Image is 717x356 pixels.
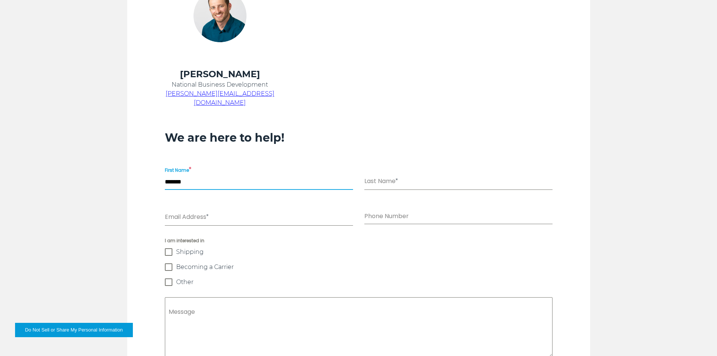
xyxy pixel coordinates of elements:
[165,68,275,80] h4: [PERSON_NAME]
[165,80,275,89] p: National Business Development
[165,131,553,145] h3: We are here to help!
[165,263,553,271] label: Becoming a Carrier
[176,263,234,271] span: Becoming a Carrier
[176,248,204,256] span: Shipping
[166,90,274,106] a: [PERSON_NAME][EMAIL_ADDRESS][DOMAIN_NAME]
[15,323,133,337] button: Do Not Sell or Share My Personal Information
[165,237,553,244] span: I am interested in
[165,248,553,256] label: Shipping
[165,278,553,286] label: Other
[176,278,193,286] span: Other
